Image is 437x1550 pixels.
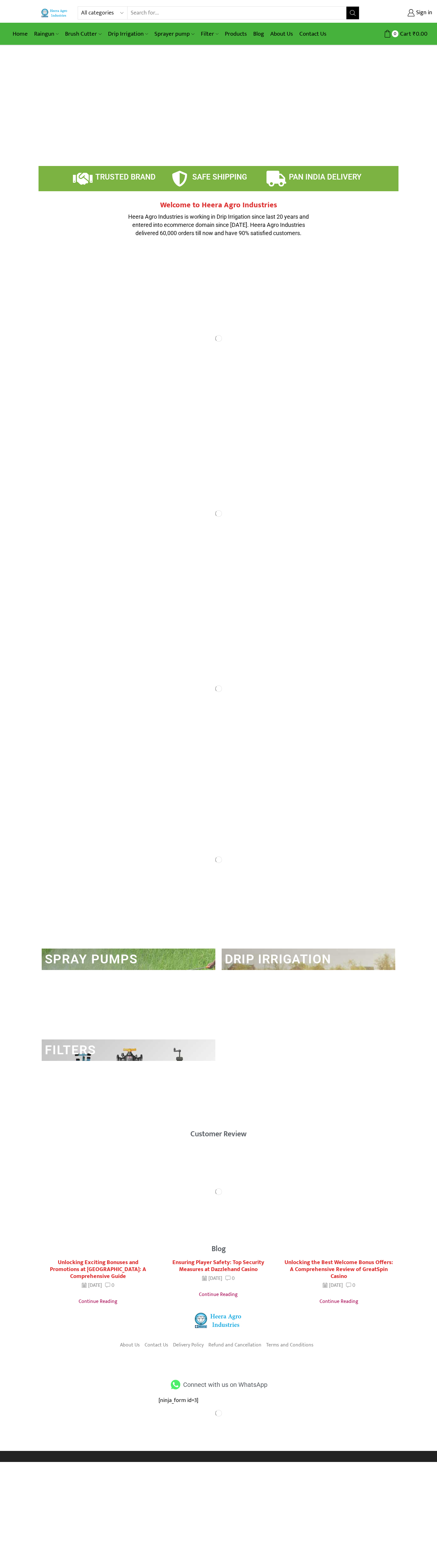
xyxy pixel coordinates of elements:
a: Contact Us [296,27,330,41]
a: Terms and Conditions [266,1340,314,1351]
a: Raingun [31,27,62,41]
a: Delivery Policy [173,1340,204,1351]
a: Drip Irrigation [105,27,151,41]
span: Continue reading [320,1298,358,1306]
a: Continue reading [284,1294,394,1306]
a: 0 [225,1275,235,1282]
span: 0 [392,30,398,37]
bdi: 0.00 [413,29,428,39]
a: Ensuring Player Safety: Top Security Measures at Dazzlehand Casino [172,1257,264,1274]
h2: Blog [42,1245,395,1253]
time: [DATE] [323,1282,343,1289]
a: Continue reading [163,1287,274,1299]
a: About Us [267,27,296,41]
time: [DATE] [82,1282,102,1289]
span: Sign in [415,9,432,17]
a: Sprayer pump [151,27,197,41]
span: 0 [352,1281,355,1289]
a: 0 [346,1282,355,1289]
span: 0 [111,1281,114,1289]
a: Contact Us [145,1340,168,1351]
span: PAN INDIA DELIVERY [289,173,362,181]
a: Blog [250,27,267,41]
span: TRUSTED BRAND [95,173,156,181]
a: Home [9,27,31,41]
a: Refund and Cancellation [208,1340,261,1351]
img: heera-logo-84.png [195,1312,242,1328]
span: SAFE SHIPPING [192,173,247,181]
a: About Us [120,1340,140,1351]
a: FILTERS [45,1043,96,1057]
a: DRIP IRRIGATION [225,952,331,967]
a: Brush Cutter [62,27,105,41]
span: 0 [232,1274,235,1282]
a: Products [222,27,250,41]
h2: Welcome to Heera Agro Industries [124,201,313,210]
input: Search for... [128,7,346,19]
span: Cart [398,30,411,38]
a: 0 Cart ₹0.00 [366,28,428,40]
a: 0 [105,1282,114,1289]
time: [DATE] [202,1275,222,1282]
a: SPRAY PUMPS [45,952,138,967]
a: Unlocking Exciting Bonuses and Promotions at [GEOGRAPHIC_DATA]: A Comprehensive Guide [50,1257,146,1281]
a: Unlocking the Best Welcome Bonus Offers: A Comprehensive Review of GreatSpin Casino [284,1257,393,1281]
a: Sign in [369,7,432,19]
a: Filter [198,27,222,41]
p: Heera Agro Industries is working in Drip Irrigation since last 20 years and entered into ecommerc... [124,213,313,237]
span: Continue reading [199,1291,238,1299]
div: [ninja_form id=3] [159,1397,278,1405]
a: Continue reading [43,1294,153,1306]
span: Connect with us on WhatsApp [182,1379,267,1390]
h2: Customer Review​ [42,1130,395,1138]
button: Search button [346,7,359,19]
span: Continue reading [79,1298,117,1306]
span: ₹ [413,29,416,39]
